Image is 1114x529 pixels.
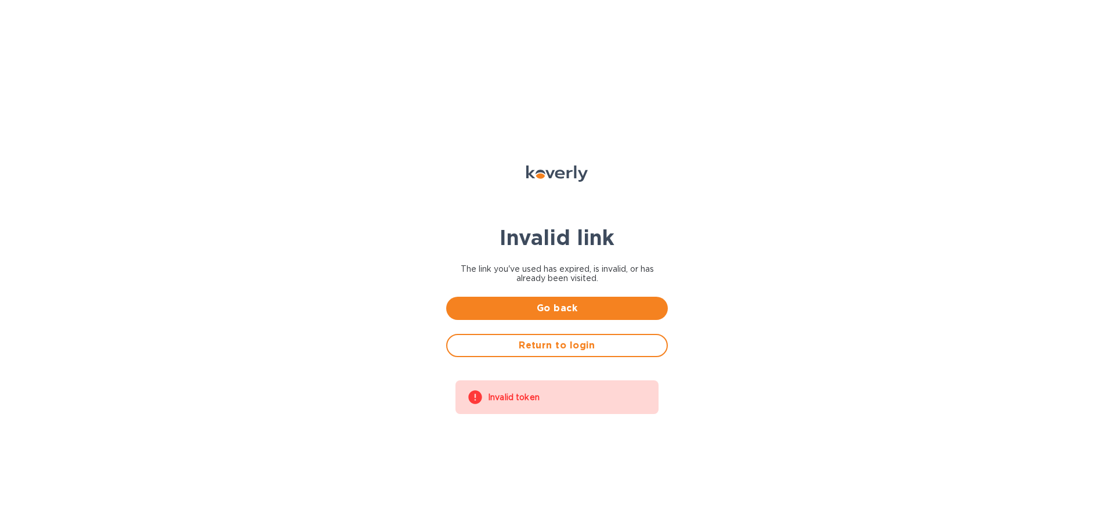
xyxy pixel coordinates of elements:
img: Koverly [526,165,588,182]
span: Go back [455,301,659,315]
span: The link you've used has expired, is invalid, or has already been visited. [446,264,668,283]
button: Return to login [446,334,668,357]
span: Return to login [457,339,657,352]
button: Go back [446,297,668,320]
b: Invalid link [500,225,614,250]
div: Invalid token [488,387,647,408]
